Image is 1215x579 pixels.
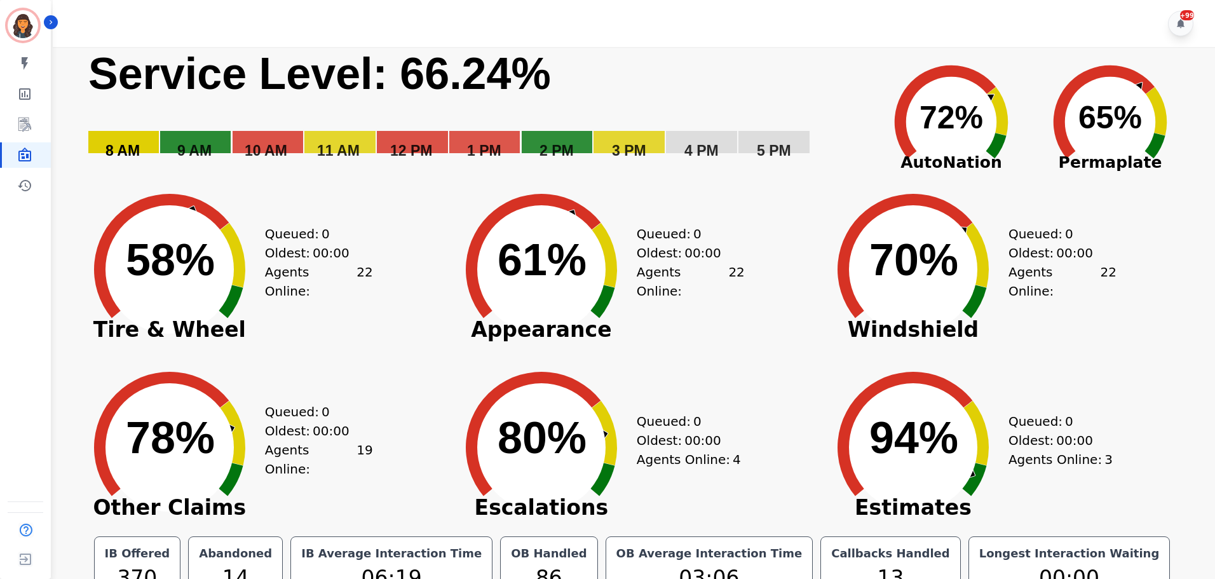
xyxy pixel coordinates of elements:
div: OB Average Interaction Time [614,545,805,562]
span: 19 [356,440,372,479]
span: 4 [733,450,741,469]
text: 78% [126,413,215,463]
span: Appearance [446,324,637,336]
div: Longest Interaction Waiting [977,545,1162,562]
text: 12 PM [390,142,432,159]
div: Agents Online: [637,450,745,469]
text: 80% [498,413,587,463]
div: IB Average Interaction Time [299,545,484,562]
div: Queued: [637,412,732,431]
div: Abandoned [196,545,275,562]
text: 3 PM [612,142,646,159]
text: 58% [126,235,215,285]
text: 8 AM [105,142,140,159]
span: 00:00 [313,243,350,262]
text: 4 PM [684,142,719,159]
div: Agents Online: [1008,450,1117,469]
span: Escalations [446,501,637,514]
div: Queued: [637,224,732,243]
span: 00:00 [1056,431,1093,450]
span: 0 [693,412,702,431]
span: 0 [322,224,330,243]
span: 0 [693,224,702,243]
span: Other Claims [74,501,265,514]
text: 10 AM [245,142,287,159]
span: 0 [1065,224,1073,243]
span: Tire & Wheel [74,324,265,336]
div: +99 [1180,10,1194,20]
text: 5 PM [757,142,791,159]
div: Agents Online: [1008,262,1117,301]
text: 2 PM [540,142,574,159]
div: IB Offered [102,545,173,562]
div: Oldest: [1008,431,1104,450]
div: Oldest: [265,421,360,440]
svg: Service Level: 0% [87,47,869,177]
text: 72% [920,100,983,135]
div: Oldest: [637,431,732,450]
span: 00:00 [684,243,721,262]
span: 00:00 [313,421,350,440]
span: 3 [1104,450,1113,469]
span: Windshield [818,324,1008,336]
div: Callbacks Handled [829,545,953,562]
text: Service Level: 66.24% [88,49,551,99]
div: Queued: [1008,412,1104,431]
span: 22 [1100,262,1116,301]
span: 0 [322,402,330,421]
text: 61% [498,235,587,285]
div: Queued: [265,402,360,421]
span: Estimates [818,501,1008,514]
div: OB Handled [508,545,589,562]
text: 70% [869,235,958,285]
text: 9 AM [177,142,212,159]
span: 22 [728,262,744,301]
div: Agents Online: [637,262,745,301]
span: AutoNation [872,151,1031,175]
div: Oldest: [1008,243,1104,262]
div: Oldest: [637,243,732,262]
span: 00:00 [684,431,721,450]
img: Bordered avatar [8,10,38,41]
text: 65% [1078,100,1142,135]
text: 94% [869,413,958,463]
span: 0 [1065,412,1073,431]
span: 00:00 [1056,243,1093,262]
div: Agents Online: [265,262,373,301]
div: Queued: [265,224,360,243]
div: Oldest: [265,243,360,262]
span: Permaplate [1031,151,1190,175]
div: Queued: [1008,224,1104,243]
text: 1 PM [467,142,501,159]
text: 11 AM [317,142,360,159]
span: 22 [356,262,372,301]
div: Agents Online: [265,440,373,479]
